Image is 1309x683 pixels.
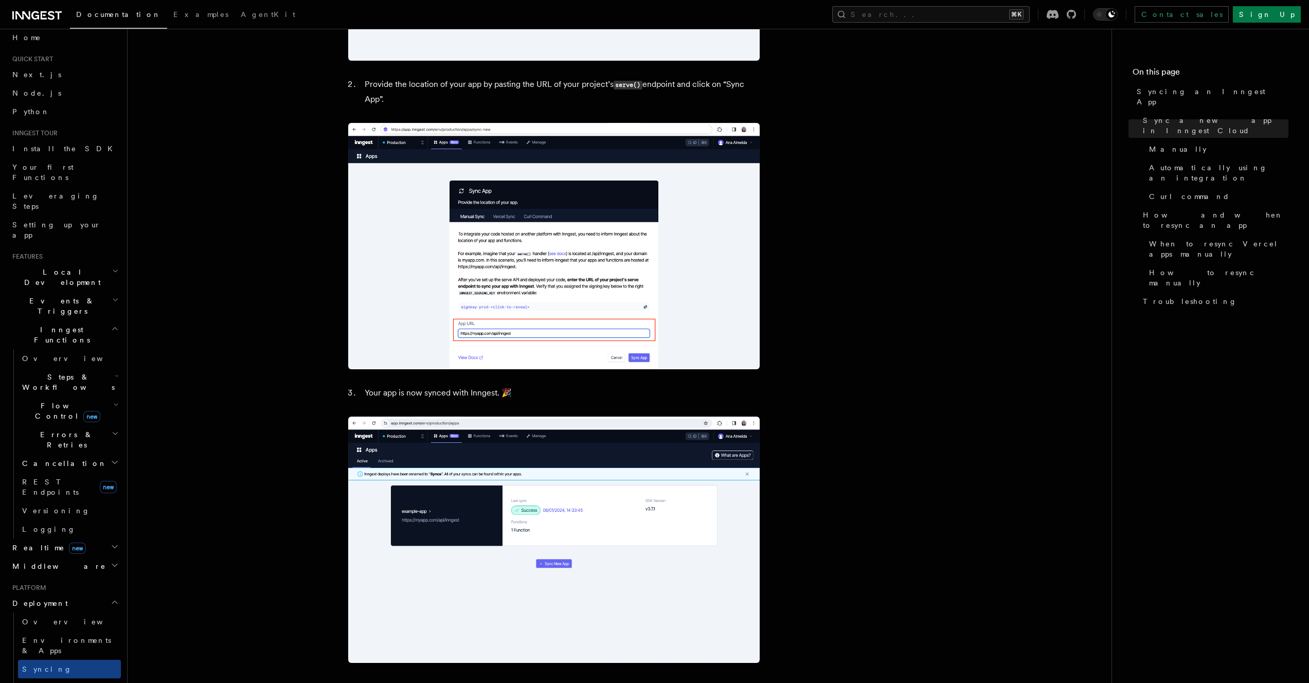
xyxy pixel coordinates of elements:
[1133,82,1288,111] a: Syncing an Inngest App
[8,55,53,63] span: Quick start
[18,458,107,469] span: Cancellation
[8,557,121,576] button: Middleware
[8,538,121,557] button: Realtimenew
[1139,206,1288,235] a: How and when to resync an app
[8,325,111,345] span: Inngest Functions
[18,613,121,631] a: Overview
[18,349,121,368] a: Overview
[1145,263,1288,292] a: How to resync manually
[8,253,43,261] span: Features
[8,584,46,592] span: Platform
[18,660,121,678] a: Syncing
[362,77,760,106] li: Provide the location of your app by pasting the URL of your project’s endpoint and click on “Sync...
[1093,8,1118,21] button: Toggle dark mode
[1145,158,1288,187] a: Automatically using an integration
[1137,86,1288,107] span: Syncing an Inngest App
[1149,144,1207,154] span: Manually
[8,320,121,349] button: Inngest Functions
[18,473,121,501] a: REST Endpointsnew
[8,598,68,608] span: Deployment
[8,267,112,287] span: Local Development
[1009,9,1024,20] kbd: ⌘K
[8,296,112,316] span: Events & Triggers
[18,368,121,397] button: Steps & Workflows
[22,665,72,673] span: Syncing
[22,354,128,363] span: Overview
[18,425,121,454] button: Errors & Retries
[167,3,235,28] a: Examples
[8,139,121,158] a: Install the SDK
[18,372,115,392] span: Steps & Workflows
[12,70,61,79] span: Next.js
[8,84,121,102] a: Node.js
[22,478,79,496] span: REST Endpoints
[8,28,121,47] a: Home
[241,10,295,19] span: AgentKit
[18,429,112,450] span: Errors & Retries
[8,561,106,571] span: Middleware
[12,192,99,210] span: Leveraging Steps
[12,163,74,182] span: Your first Functions
[8,129,58,137] span: Inngest tour
[614,81,642,89] code: serve()
[8,594,121,613] button: Deployment
[8,543,86,553] span: Realtime
[1143,115,1288,136] span: Sync a new app in Inngest Cloud
[235,3,301,28] a: AgentKit
[12,221,101,239] span: Setting up your app
[348,123,760,369] img: Sync New App form where you paste your project’s serve endpoint to inform Inngest about the locat...
[22,507,90,515] span: Versioning
[1145,235,1288,263] a: When to resync Vercel apps manually
[173,10,228,19] span: Examples
[18,631,121,660] a: Environments & Apps
[1149,191,1230,202] span: Curl command
[832,6,1030,23] button: Search...⌘K
[18,401,113,421] span: Flow Control
[8,187,121,215] a: Leveraging Steps
[76,10,161,19] span: Documentation
[18,520,121,538] a: Logging
[1139,111,1288,140] a: Sync a new app in Inngest Cloud
[8,263,121,292] button: Local Development
[8,292,121,320] button: Events & Triggers
[70,3,167,29] a: Documentation
[1143,296,1237,307] span: Troubleshooting
[8,65,121,84] a: Next.js
[362,386,760,400] li: Your app is now synced with Inngest. 🎉
[1149,239,1288,259] span: When to resync Vercel apps manually
[1145,187,1288,206] a: Curl command
[22,618,128,626] span: Overview
[1149,267,1288,288] span: How to resync manually
[12,107,50,116] span: Python
[8,158,121,187] a: Your first Functions
[18,501,121,520] a: Versioning
[22,525,76,533] span: Logging
[8,102,121,121] a: Python
[1139,292,1288,311] a: Troubleshooting
[1133,66,1288,82] h4: On this page
[12,145,119,153] span: Install the SDK
[69,543,86,554] span: new
[18,397,121,425] button: Flow Controlnew
[1233,6,1301,23] a: Sign Up
[8,215,121,244] a: Setting up your app
[1143,210,1288,230] span: How and when to resync an app
[8,349,121,538] div: Inngest Functions
[1135,6,1229,23] a: Contact sales
[348,417,760,663] img: Inngest Cloud screen with apps
[18,454,121,473] button: Cancellation
[22,636,111,655] span: Environments & Apps
[100,481,117,493] span: new
[12,89,61,97] span: Node.js
[1145,140,1288,158] a: Manually
[1149,163,1288,183] span: Automatically using an integration
[12,32,41,43] span: Home
[83,411,100,422] span: new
